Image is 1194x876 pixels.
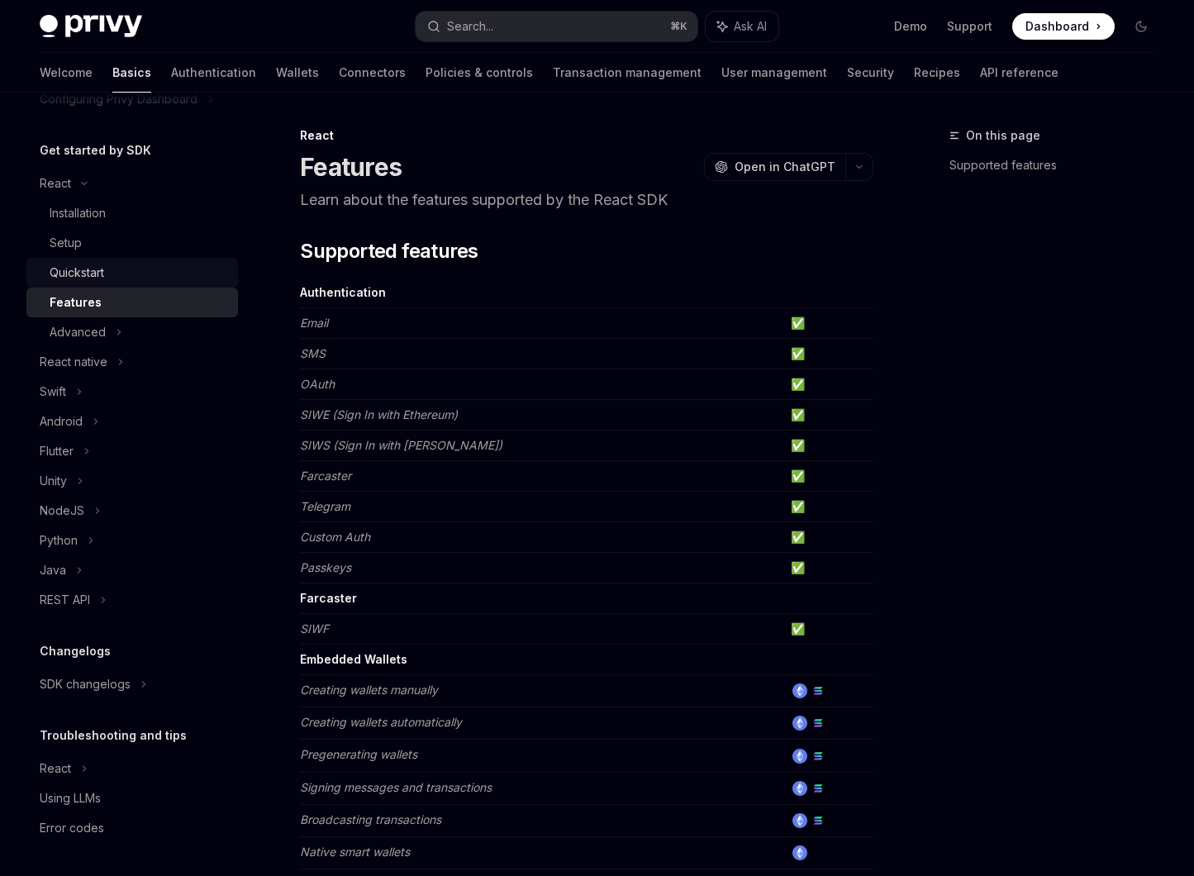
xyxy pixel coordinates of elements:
em: Creating wallets manually [300,683,438,697]
div: SDK changelogs [40,674,131,694]
div: Quickstart [50,263,104,283]
div: Advanced [50,322,106,342]
a: API reference [980,53,1058,93]
em: Farcaster [300,469,351,483]
p: Learn about the features supported by the React SDK [300,188,873,212]
h1: Features [300,152,402,182]
strong: Authentication [300,285,386,299]
td: ✅ [784,308,873,339]
img: solana.png [811,781,825,796]
td: ✅ [784,614,873,645]
em: Broadcasting transactions [300,812,441,826]
span: Open in ChatGPT [735,159,835,175]
div: Search... [447,17,493,36]
td: ✅ [784,369,873,400]
em: Custom Auth [300,530,370,544]
em: Signing messages and transactions [300,780,492,794]
td: ✅ [784,431,873,461]
td: ✅ [784,553,873,583]
div: Java [40,560,66,580]
h5: Get started by SDK [40,140,151,160]
a: Supported features [949,152,1168,179]
div: Setup [50,233,82,253]
a: Recipes [914,53,960,93]
div: Swift [40,382,66,402]
span: Dashboard [1025,18,1089,35]
img: solana.png [811,749,825,764]
span: Ask AI [734,18,767,35]
a: Setup [26,228,238,258]
img: solana.png [811,813,825,828]
em: Passkeys [300,560,351,574]
td: ✅ [784,492,873,522]
div: Installation [50,203,106,223]
a: Features [26,288,238,317]
div: Python [40,531,78,550]
div: REST API [40,590,90,610]
td: ✅ [784,339,873,369]
a: Error codes [26,813,238,843]
em: Native smart wallets [300,845,410,859]
button: Open in ChatGPT [704,153,845,181]
div: Error codes [40,818,104,838]
div: React [40,174,71,193]
div: Flutter [40,441,74,461]
a: Connectors [339,53,406,93]
a: Welcome [40,53,93,93]
a: Support [947,18,992,35]
strong: Farcaster [300,591,357,605]
td: ✅ [784,522,873,553]
div: Features [50,293,102,312]
em: SIWS (Sign In with [PERSON_NAME]) [300,438,502,452]
a: Policies & controls [426,53,533,93]
img: ethereum.png [792,845,807,860]
div: React native [40,352,107,372]
em: Pregenerating wallets [300,747,417,761]
a: Using LLMs [26,783,238,813]
td: ✅ [784,461,873,492]
img: ethereum.png [792,781,807,796]
img: ethereum.png [792,749,807,764]
a: Basics [112,53,151,93]
a: Transaction management [553,53,702,93]
em: Creating wallets automatically [300,715,462,729]
td: ✅ [784,400,873,431]
a: Wallets [276,53,319,93]
em: SIWE (Sign In with Ethereum) [300,407,458,421]
div: Unity [40,471,67,491]
h5: Troubleshooting and tips [40,726,187,745]
a: Installation [26,198,238,228]
a: User management [721,53,827,93]
a: Quickstart [26,258,238,288]
em: SIWF [300,621,329,636]
img: ethereum.png [792,683,807,698]
img: solana.png [811,716,825,731]
a: Security [847,53,894,93]
em: Telegram [300,499,350,513]
div: Android [40,412,83,431]
em: OAuth [300,377,335,391]
img: solana.png [811,683,825,698]
div: Using LLMs [40,788,101,808]
span: Supported features [300,238,478,264]
a: Authentication [171,53,256,93]
div: NodeJS [40,501,84,521]
div: React [40,759,71,778]
h5: Changelogs [40,641,111,661]
em: Email [300,316,328,330]
span: On this page [966,126,1040,145]
button: Ask AI [706,12,778,41]
div: React [300,127,873,144]
span: ⌘ K [670,20,687,33]
img: dark logo [40,15,142,38]
button: Toggle dark mode [1128,13,1154,40]
a: Dashboard [1012,13,1115,40]
strong: Embedded Wallets [300,652,407,666]
button: Search...⌘K [416,12,697,41]
img: ethereum.png [792,813,807,828]
em: SMS [300,346,326,360]
a: Demo [894,18,927,35]
img: ethereum.png [792,716,807,731]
